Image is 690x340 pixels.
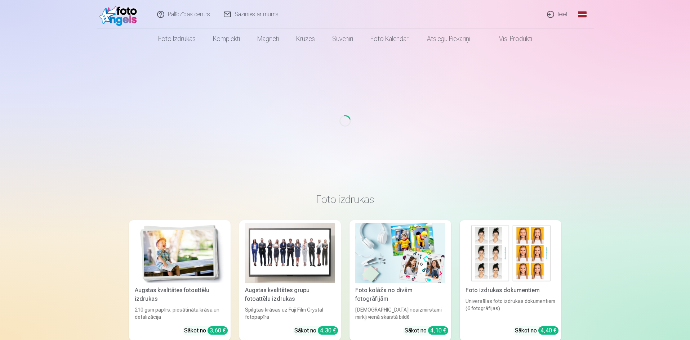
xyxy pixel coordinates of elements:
[245,223,335,283] img: Augstas kvalitātes grupu fotoattēlu izdrukas
[428,326,448,335] div: 4,10 €
[132,306,228,321] div: 210 gsm papīrs, piesātināta krāsa un detalizācija
[352,286,448,303] div: Foto kolāža no divām fotogrāfijām
[318,326,338,335] div: 4,30 €
[135,223,225,283] img: Augstas kvalitātes fotoattēlu izdrukas
[362,29,418,49] a: Foto kalendāri
[405,326,448,335] div: Sākot no
[132,286,228,303] div: Augstas kvalitātes fotoattēlu izdrukas
[294,326,338,335] div: Sākot no
[249,29,288,49] a: Magnēti
[208,326,228,335] div: 3,60 €
[515,326,558,335] div: Sākot no
[418,29,479,49] a: Atslēgu piekariņi
[538,326,558,335] div: 4,40 €
[204,29,249,49] a: Komplekti
[150,29,204,49] a: Foto izdrukas
[242,286,338,303] div: Augstas kvalitātes grupu fotoattēlu izdrukas
[135,193,556,206] h3: Foto izdrukas
[324,29,362,49] a: Suvenīri
[352,306,448,321] div: [DEMOGRAPHIC_DATA] neaizmirstami mirkļi vienā skaistā bildē
[463,286,558,295] div: Foto izdrukas dokumentiem
[466,223,556,283] img: Foto izdrukas dokumentiem
[99,3,141,26] img: /fa1
[479,29,541,49] a: Visi produkti
[242,306,338,321] div: Spilgtas krāsas uz Fuji Film Crystal fotopapīra
[288,29,324,49] a: Krūzes
[355,223,445,283] img: Foto kolāža no divām fotogrāfijām
[463,298,558,321] div: Universālas foto izdrukas dokumentiem (6 fotogrāfijas)
[184,326,228,335] div: Sākot no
